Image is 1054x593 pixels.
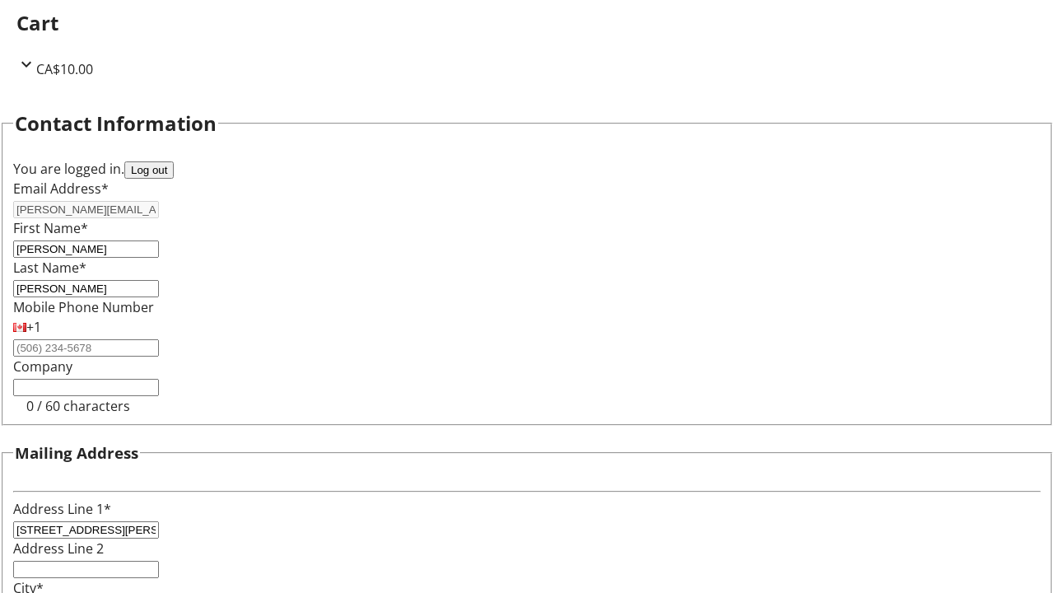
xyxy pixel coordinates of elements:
button: Log out [124,161,174,179]
label: Address Line 1* [13,500,111,518]
label: Mobile Phone Number [13,298,154,316]
label: First Name* [13,219,88,237]
label: Last Name* [13,259,86,277]
h3: Mailing Address [15,441,138,465]
label: Company [13,357,72,376]
span: CA$10.00 [36,60,93,78]
h2: Cart [16,8,1038,38]
h2: Contact Information [15,109,217,138]
label: Email Address* [13,180,109,198]
tr-character-limit: 0 / 60 characters [26,397,130,415]
input: (506) 234-5678 [13,339,159,357]
input: Address [13,521,159,539]
label: Address Line 2 [13,539,104,558]
div: You are logged in. [13,159,1041,179]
